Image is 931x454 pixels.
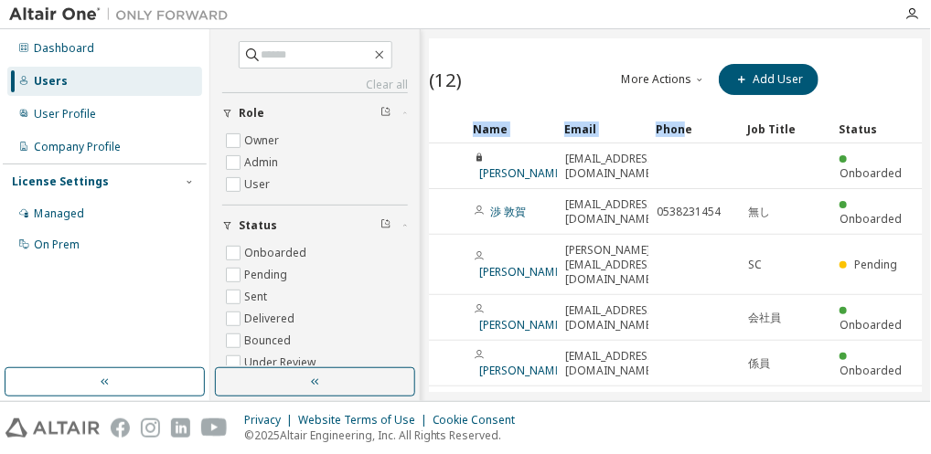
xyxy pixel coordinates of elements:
[380,106,391,121] span: Clear filter
[5,418,100,438] img: altair_logo.svg
[565,197,658,227] span: [EMAIL_ADDRESS][DOMAIN_NAME]
[12,174,109,189] div: License Settings
[244,428,527,443] p: © 2025 Altair Engineering, Inc. All Rights Reserved.
[9,5,238,24] img: Altair One
[244,330,294,352] label: Bounced
[244,152,282,174] label: Admin
[479,363,564,378] a: [PERSON_NAME]
[565,349,658,378] span: [EMAIL_ADDRESS][DOMAIN_NAME]
[490,204,526,219] a: 渉 敦賀
[565,303,658,333] span: [EMAIL_ADDRESS][DOMAIN_NAME]
[620,64,708,95] button: More Actions
[657,205,721,219] span: 0538231454
[748,258,762,272] span: SC
[222,93,408,133] button: Role
[34,238,80,252] div: On Prem
[244,308,298,330] label: Delivered
[34,74,68,89] div: Users
[111,418,130,438] img: facebook.svg
[239,106,264,121] span: Role
[34,140,121,154] div: Company Profile
[433,413,527,428] div: Cookie Consent
[244,264,291,286] label: Pending
[479,165,564,181] a: [PERSON_NAME]
[840,211,902,227] span: Onboarded
[840,165,902,181] span: Onboarded
[479,264,564,280] a: [PERSON_NAME]
[222,78,408,92] a: Clear all
[141,418,160,438] img: instagram.svg
[222,206,408,246] button: Status
[565,243,658,287] span: [PERSON_NAME][EMAIL_ADDRESS][DOMAIN_NAME]
[239,218,277,233] span: Status
[171,418,190,438] img: linkedin.svg
[244,242,310,264] label: Onboarded
[855,257,898,272] span: Pending
[244,352,319,374] label: Under Review
[201,418,228,438] img: youtube.svg
[748,311,781,325] span: 会社員
[244,174,273,195] label: User
[840,363,902,378] span: Onboarded
[244,130,283,152] label: Owner
[565,152,658,181] span: [EMAIL_ADDRESS][DOMAIN_NAME]
[479,317,564,333] a: [PERSON_NAME]
[34,107,96,121] div: User Profile
[244,413,298,428] div: Privacy
[840,317,902,333] span: Onboarded
[34,41,94,56] div: Dashboard
[748,356,770,371] span: 係員
[298,413,433,428] div: Website Terms of Use
[748,205,770,219] span: 無し
[244,286,271,308] label: Sent
[34,206,84,221] div: Managed
[719,64,819,95] button: Add User
[380,218,391,233] span: Clear filter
